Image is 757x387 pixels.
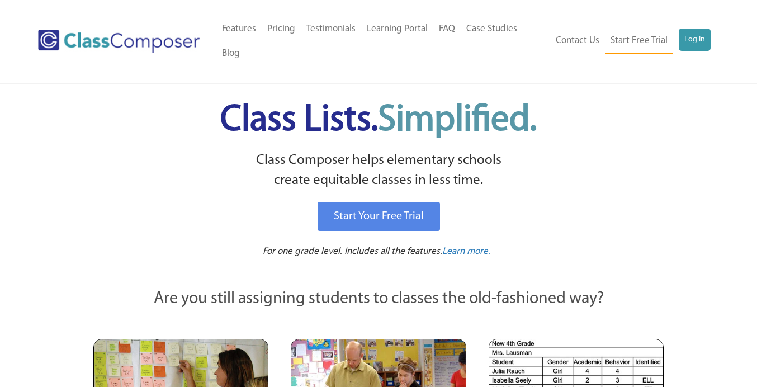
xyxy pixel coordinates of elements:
img: Class Composer [38,30,200,54]
p: Are you still assigning students to classes the old-fashioned way? [93,287,664,312]
span: Learn more. [442,247,490,256]
a: Blog [216,41,245,66]
span: Class Lists. [220,102,537,139]
a: Pricing [262,17,301,41]
a: Learn more. [442,245,490,259]
a: Testimonials [301,17,361,41]
a: Learning Portal [361,17,433,41]
a: Start Your Free Trial [318,202,440,231]
a: Features [216,17,262,41]
nav: Header Menu [216,17,548,66]
a: Case Studies [461,17,523,41]
p: Class Composer helps elementary schools create equitable classes in less time. [92,150,665,191]
span: Simplified. [378,102,537,139]
a: Log In [679,29,711,51]
a: Start Free Trial [605,29,673,54]
span: Start Your Free Trial [334,211,424,222]
span: For one grade level. Includes all the features. [263,247,442,256]
a: Contact Us [550,29,605,53]
a: FAQ [433,17,461,41]
nav: Header Menu [549,29,711,54]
